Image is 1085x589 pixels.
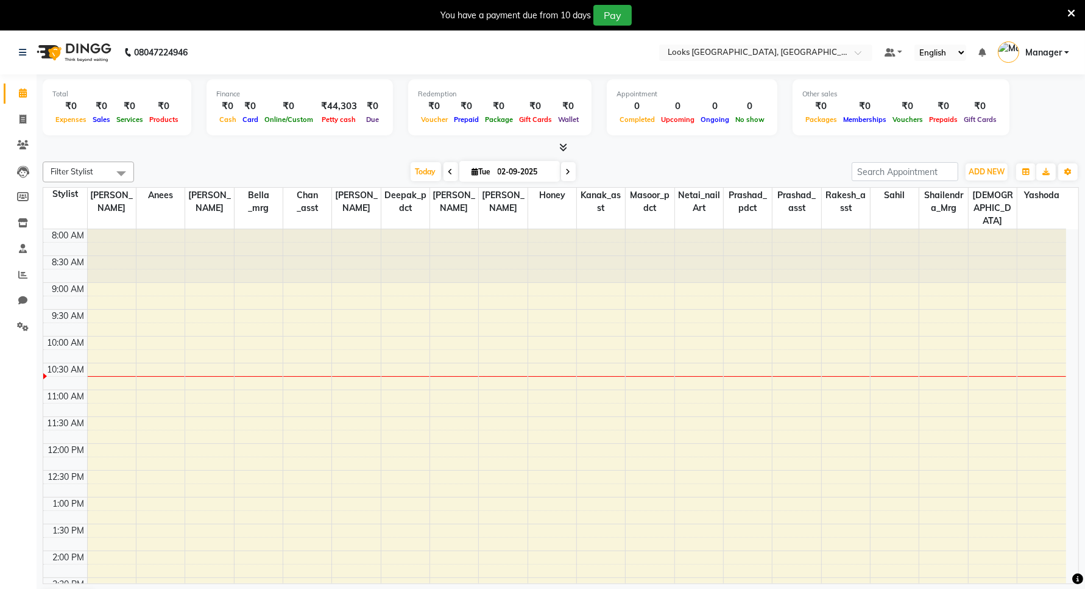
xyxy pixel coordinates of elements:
div: Appointment [617,89,768,99]
div: 11:30 AM [45,417,87,430]
span: Tue [469,167,494,176]
button: Pay [593,5,632,26]
div: ₹44,303 [316,99,362,113]
div: ₹0 [418,99,451,113]
input: Search Appointment [852,162,958,181]
span: Gift Cards [961,115,1000,124]
div: 1:00 PM [51,498,87,510]
div: ₹0 [261,99,316,113]
span: Masoor_pdct [626,188,674,216]
span: Chan _asst [283,188,331,216]
span: Today [411,162,441,181]
span: Voucher [418,115,451,124]
span: Card [239,115,261,124]
span: Memberships [840,115,889,124]
div: ₹0 [146,99,182,113]
button: ADD NEW [966,163,1008,180]
span: Packages [802,115,840,124]
span: Manager [1025,46,1062,59]
div: Finance [216,89,383,99]
span: Upcoming [658,115,698,124]
div: 11:00 AM [45,390,87,403]
span: Rakesh_asst [822,188,870,216]
div: 10:00 AM [45,337,87,349]
div: 1:30 PM [51,524,87,537]
div: 10:30 AM [45,363,87,376]
div: ₹0 [926,99,961,113]
span: Deepak_pdct [381,188,429,216]
span: No show [732,115,768,124]
div: Redemption [418,89,582,99]
span: Kanak_asst [577,188,625,216]
span: Services [113,115,146,124]
span: Cash [216,115,239,124]
span: Yashoda [1017,188,1066,203]
span: Sahil [871,188,919,203]
span: ADD NEW [969,167,1005,176]
span: [PERSON_NAME] [479,188,527,216]
span: [PERSON_NAME] [332,188,380,216]
div: 0 [658,99,698,113]
span: Products [146,115,182,124]
span: [PERSON_NAME] [430,188,478,216]
div: ₹0 [216,99,239,113]
div: ₹0 [482,99,516,113]
span: Anees [136,188,185,203]
div: ₹0 [239,99,261,113]
div: ₹0 [961,99,1000,113]
div: 9:30 AM [50,310,87,323]
div: 0 [617,99,658,113]
div: 9:00 AM [50,283,87,296]
div: Total [52,89,182,99]
img: logo [31,35,115,70]
span: [DEMOGRAPHIC_DATA] [969,188,1017,229]
span: Sales [90,115,113,124]
span: Completed [617,115,658,124]
span: Petty cash [319,115,359,124]
span: Ongoing [698,115,732,124]
span: Package [482,115,516,124]
div: 8:30 AM [50,256,87,269]
span: Filter Stylist [51,166,93,176]
div: ₹0 [451,99,482,113]
div: 12:00 PM [46,444,87,457]
span: Honey [528,188,576,203]
div: ₹0 [889,99,926,113]
div: 0 [732,99,768,113]
div: ₹0 [52,99,90,113]
div: 2:00 PM [51,551,87,564]
span: Due [363,115,382,124]
span: Gift Cards [516,115,555,124]
div: You have a payment due from 10 days [440,9,591,22]
b: 08047224946 [134,35,188,70]
span: Prepaids [926,115,961,124]
div: 12:30 PM [46,471,87,484]
span: Vouchers [889,115,926,124]
div: ₹0 [555,99,582,113]
span: Online/Custom [261,115,316,124]
span: [PERSON_NAME] [185,188,233,216]
span: Netai_nail art [675,188,723,216]
div: 8:00 AM [50,229,87,242]
div: ₹0 [113,99,146,113]
div: ₹0 [802,99,840,113]
img: Manager [998,41,1019,63]
div: ₹0 [90,99,113,113]
div: ₹0 [516,99,555,113]
span: Prashad_pdct [724,188,772,216]
span: Expenses [52,115,90,124]
div: Other sales [802,89,1000,99]
div: ₹0 [840,99,889,113]
input: 2025-09-02 [494,163,555,181]
div: ₹0 [362,99,383,113]
span: [PERSON_NAME] [88,188,136,216]
span: Bella _mrg [235,188,283,216]
div: Stylist [43,188,87,201]
span: Prashad_asst [772,188,821,216]
span: Prepaid [451,115,482,124]
span: Wallet [555,115,582,124]
span: Shailendra_Mrg [919,188,967,216]
div: 0 [698,99,732,113]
